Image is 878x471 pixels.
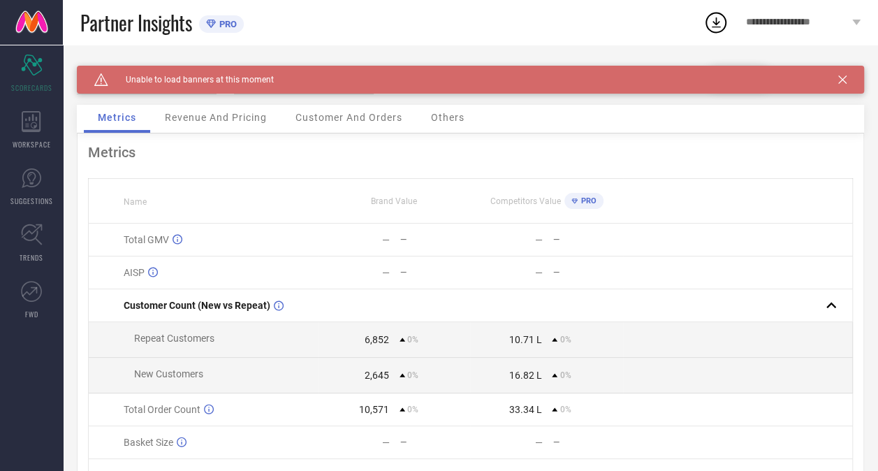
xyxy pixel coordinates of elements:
[124,300,270,311] span: Customer Count (New vs Repeat)
[508,370,541,381] div: 16.82 L
[407,405,418,414] span: 0%
[365,334,389,345] div: 6,852
[559,405,571,414] span: 0%
[534,267,542,278] div: —
[534,234,542,245] div: —
[508,404,541,415] div: 33.34 L
[703,10,729,35] div: Open download list
[134,333,214,344] span: Repeat Customers
[534,437,542,448] div: —
[559,370,571,380] span: 0%
[407,370,418,380] span: 0%
[108,75,274,85] span: Unable to load banners at this moment
[382,437,390,448] div: —
[216,19,237,29] span: PRO
[553,235,622,245] div: —
[490,196,561,206] span: Competitors Value
[553,437,622,447] div: —
[431,112,464,123] span: Others
[11,82,52,93] span: SCORECARDS
[88,144,853,161] div: Metrics
[124,437,173,448] span: Basket Size
[400,437,470,447] div: —
[165,112,267,123] span: Revenue And Pricing
[98,112,136,123] span: Metrics
[508,334,541,345] div: 10.71 L
[124,197,147,207] span: Name
[25,309,38,319] span: FWD
[124,267,145,278] span: AISP
[77,66,217,75] div: Brand
[365,370,389,381] div: 2,645
[295,112,402,123] span: Customer And Orders
[10,196,53,206] span: SUGGESTIONS
[134,368,203,379] span: New Customers
[578,196,597,205] span: PRO
[124,234,169,245] span: Total GMV
[359,404,389,415] div: 10,571
[124,404,200,415] span: Total Order Count
[559,335,571,345] span: 0%
[80,8,192,37] span: Partner Insights
[382,267,390,278] div: —
[382,234,390,245] div: —
[553,268,622,277] div: —
[20,252,43,263] span: TRENDS
[400,268,470,277] div: —
[407,335,418,345] span: 0%
[400,235,470,245] div: —
[13,139,51,150] span: WORKSPACE
[371,196,417,206] span: Brand Value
